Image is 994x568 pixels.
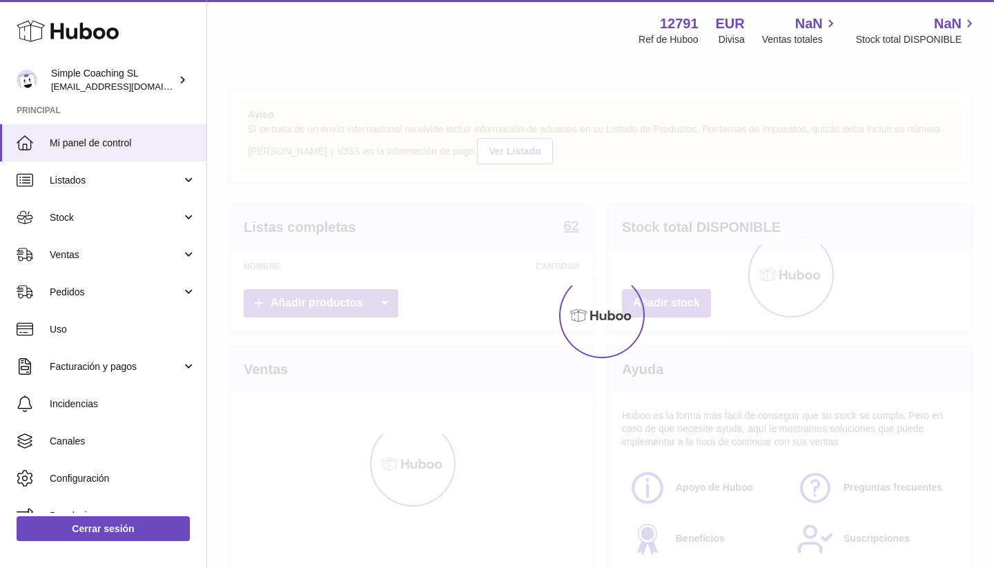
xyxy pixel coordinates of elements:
[50,174,182,187] span: Listados
[50,248,182,262] span: Ventas
[50,286,182,299] span: Pedidos
[660,14,699,33] strong: 12791
[716,14,745,33] strong: EUR
[762,33,839,46] span: Ventas totales
[50,435,196,448] span: Canales
[17,70,37,90] img: info@simplecoaching.es
[639,33,698,46] div: Ref de Huboo
[50,137,196,150] span: Mi panel de control
[50,211,182,224] span: Stock
[50,398,196,411] span: Incidencias
[856,33,977,46] span: Stock total DISPONIBLE
[50,323,196,336] span: Uso
[50,472,196,485] span: Configuración
[795,14,823,33] span: NaN
[934,14,962,33] span: NaN
[50,509,196,522] span: Devoluciones
[17,516,190,541] a: Cerrar sesión
[719,33,745,46] div: Divisa
[51,67,175,93] div: Simple Coaching SL
[51,81,203,92] span: [EMAIL_ADDRESS][DOMAIN_NAME]
[856,14,977,46] a: NaN Stock total DISPONIBLE
[762,14,839,46] a: NaN Ventas totales
[50,360,182,373] span: Facturación y pagos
